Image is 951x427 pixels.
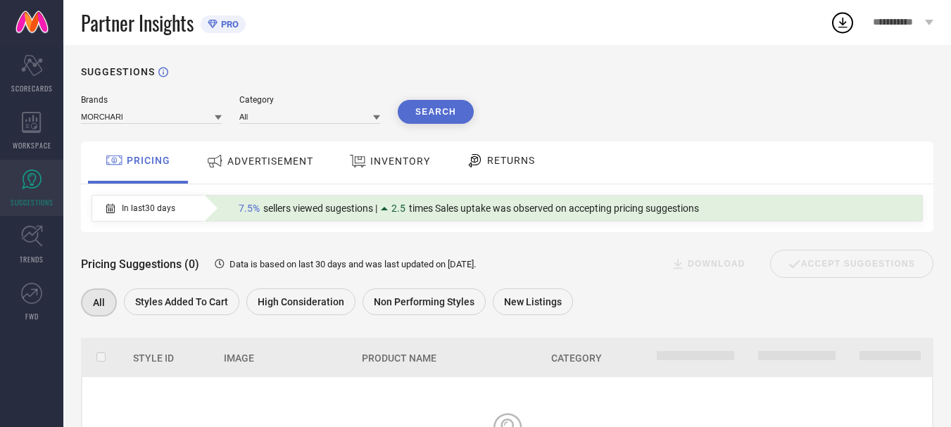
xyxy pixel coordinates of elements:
span: All [93,297,105,308]
div: Brands [81,95,222,105]
span: Pricing Suggestions (0) [81,257,199,271]
span: 7.5% [239,203,260,214]
div: Open download list [830,10,855,35]
span: Styles Added To Cart [135,296,228,307]
span: Product Name [362,352,436,364]
span: TRENDS [20,254,44,265]
span: PRICING [127,155,170,166]
span: In last 30 days [122,203,175,213]
span: Data is based on last 30 days and was last updated on [DATE] . [229,259,476,269]
span: RETURNS [487,155,535,166]
button: Search [398,100,474,124]
span: WORKSPACE [13,140,51,151]
span: PRO [218,19,239,30]
div: Category [239,95,380,105]
h1: SUGGESTIONS [81,66,155,77]
span: ADVERTISEMENT [227,155,313,167]
span: Style Id [133,352,174,364]
span: SUGGESTIONS [11,197,53,208]
span: Partner Insights [81,8,194,37]
span: New Listings [504,296,562,307]
span: Non Performing Styles [374,296,474,307]
span: Category [551,352,602,364]
span: Image [224,352,254,364]
span: sellers viewed sugestions | [263,203,377,214]
span: FWD [25,311,39,321]
span: 2.5 [391,203,405,214]
div: Accept Suggestions [770,250,933,278]
span: High Consideration [258,296,344,307]
span: times Sales uptake was observed on accepting pricing suggestions [409,203,699,214]
span: SCORECARDS [11,83,53,94]
div: Percentage of sellers who have viewed suggestions for the current Insight Type [232,199,706,217]
span: INVENTORY [370,155,430,167]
